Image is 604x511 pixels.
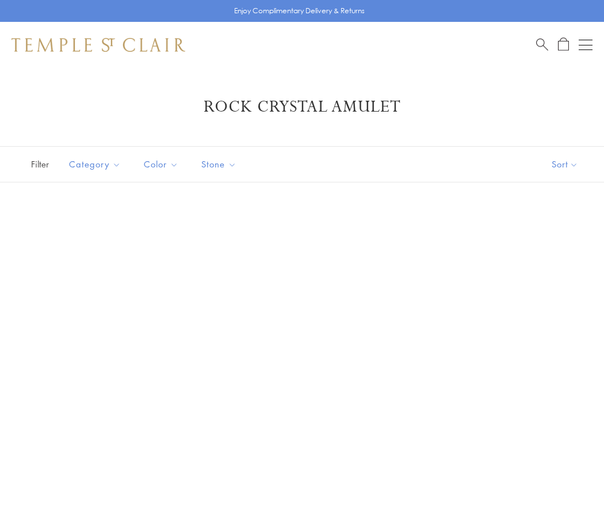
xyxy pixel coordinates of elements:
[29,97,575,117] h1: Rock Crystal Amulet
[63,157,129,171] span: Category
[579,38,592,52] button: Open navigation
[193,151,245,177] button: Stone
[526,147,604,182] button: Show sort by
[234,5,365,17] p: Enjoy Complimentary Delivery & Returns
[536,37,548,52] a: Search
[60,151,129,177] button: Category
[135,151,187,177] button: Color
[138,157,187,171] span: Color
[12,38,185,52] img: Temple St. Clair
[196,157,245,171] span: Stone
[558,37,569,52] a: Open Shopping Bag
